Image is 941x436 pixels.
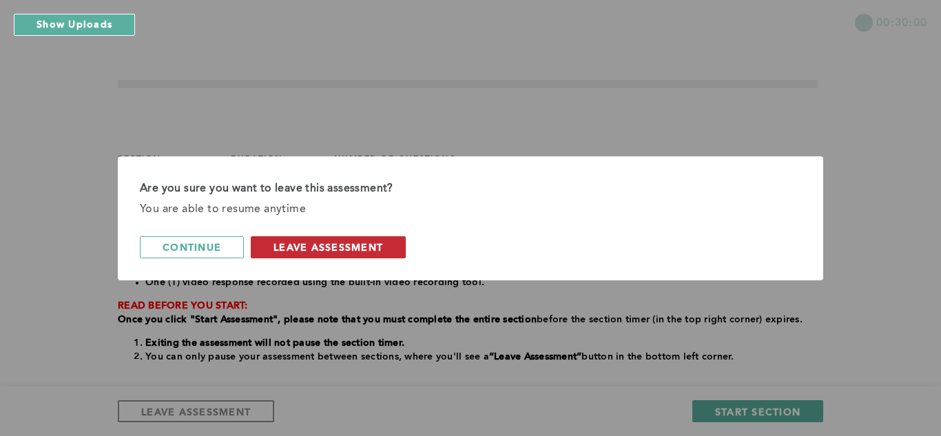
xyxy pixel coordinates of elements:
button: leave assessment [251,236,406,258]
button: continue [140,236,244,258]
button: Show Uploads [14,14,135,36]
span: leave assessment [273,240,383,253]
span: continue [163,240,221,253]
div: Are you sure you want to leave this assessment? [140,178,801,199]
div: You are able to resume anytime [140,199,801,220]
